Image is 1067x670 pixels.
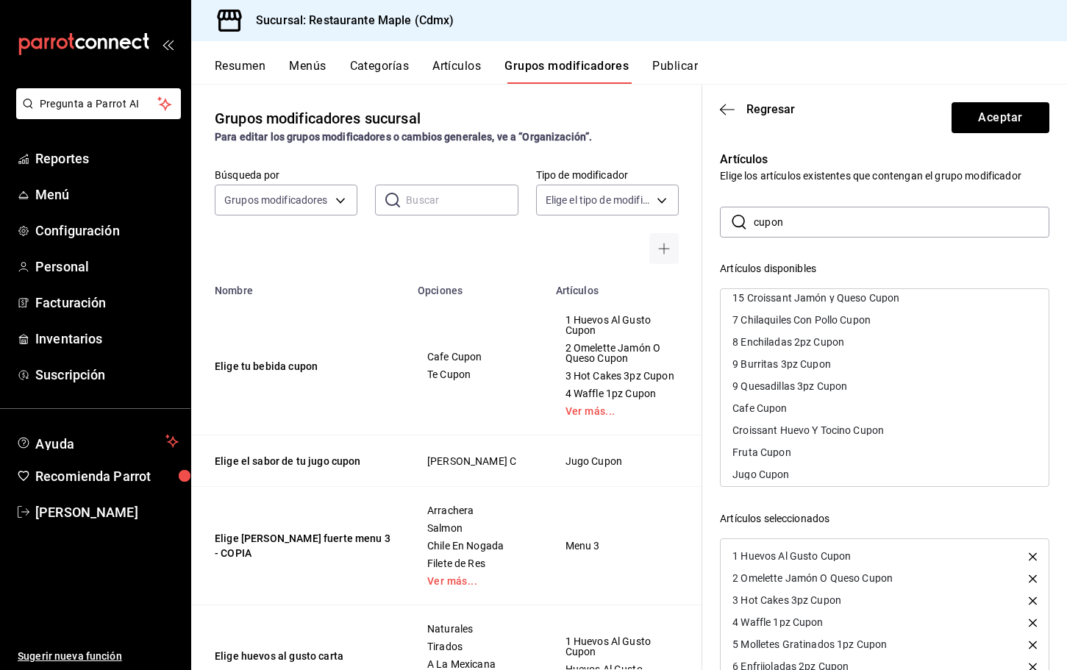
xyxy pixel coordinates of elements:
span: Tirados [427,641,529,652]
span: Te Cupon [427,369,529,379]
button: Elige huevos al gusto carta [215,649,391,663]
span: Ayuda [35,432,160,450]
input: Buscar artículo [754,207,1049,237]
button: Grupos modificadores [504,59,629,84]
button: Aceptar [952,102,1049,133]
input: Buscar [406,185,518,215]
button: open_drawer_menu [162,38,174,50]
div: 4 Waffle 1pz Cupon [732,617,823,627]
h3: Sucursal: Restaurante Maple (Cdmx) [244,12,454,29]
span: Facturación [35,293,179,313]
div: Artículos disponibles [720,261,1049,277]
div: Jugo Cupon [732,469,789,480]
span: Elige el tipo de modificador [546,193,652,207]
span: Arrachera [427,505,529,516]
span: Sugerir nueva función [18,649,179,664]
button: Publicar [652,59,698,84]
button: Resumen [215,59,265,84]
div: 15 Croissant Jamón y Queso Cupon [732,293,899,303]
p: Elige los artículos existentes que contengan el grupo modificador [720,168,1049,183]
th: Artículos [547,276,693,296]
div: 9 Burritas 3pz Cupon [732,359,831,369]
div: Jugo Cupon [721,463,1049,485]
div: 1 Huevos Al Gusto Cupon [732,551,851,561]
span: 1 Huevos Al Gusto Cupon [565,636,675,657]
th: Opciones [409,276,547,296]
div: 2 Omelette Jamón O Queso Cupon [732,573,893,583]
div: 9 Quesadillas 3pz Cupon [721,375,1049,397]
span: Regresar [746,102,795,116]
div: Croissant Huevo Y Tocino Cupon [721,419,1049,441]
span: Recomienda Parrot [35,466,179,486]
div: Fruta Cupon [732,447,791,457]
button: Elige [PERSON_NAME] fuerte menu 3 - COPIA [215,531,391,560]
div: Croissant Huevo Y Tocino Cupon [732,425,884,435]
label: Tipo de modificador [536,170,679,180]
span: 4 Waffle 1pz Cupon [565,388,675,399]
span: [PERSON_NAME] [35,502,179,522]
span: 3 Hot Cakes 3pz Cupon [565,371,675,381]
span: Configuración [35,221,179,240]
span: Chile En Nogada [427,541,529,551]
div: Fruta Cupon [721,441,1049,463]
div: 7 Chilaquiles Con Pollo Cupon [732,315,871,325]
div: Grupos modificadores sucursal [215,107,421,129]
a: Ver más... [427,576,529,586]
th: Nombre [191,276,409,296]
button: Pregunta a Parrot AI [16,88,181,119]
span: Naturales [427,624,529,634]
span: 1 Huevos Al Gusto Cupon [565,315,675,335]
a: Ver más... [565,406,675,416]
button: Menús [289,59,326,84]
span: Suscripción [35,365,179,385]
div: Cafe Cupon [732,403,787,413]
div: 9 Quesadillas 3pz Cupon [732,381,847,391]
div: 5 Molletes Gratinados 1pz Cupon [732,639,887,649]
span: Filete de Res [427,558,529,569]
span: Jugo Cupon [565,456,675,466]
div: Cafe Cupon [721,397,1049,419]
span: Cafe Cupon [427,352,529,362]
div: 3 Hot Cakes 3pz Cupon [732,595,841,605]
span: Personal [35,257,179,277]
div: 8 Enchiladas 2pz Cupon [732,337,844,347]
span: Inventarios [35,329,179,349]
span: Menu 3 [565,541,675,551]
span: [PERSON_NAME] C [427,456,529,466]
button: Elige el sabor de tu jugo cupon [215,454,391,468]
strong: Para editar los grupos modificadores o cambios generales, ve a “Organización”. [215,131,592,143]
div: navigation tabs [215,59,1067,84]
div: 9 Burritas 3pz Cupon [721,353,1049,375]
span: A La Mexicana [427,659,529,669]
div: 7 Chilaquiles Con Pollo Cupon [721,309,1049,331]
label: Búsqueda por [215,170,357,180]
p: Artículos [720,151,1049,168]
span: Menú [35,185,179,204]
span: 2 Omelette Jamón O Queso Cupon [565,343,675,363]
button: Artículos [432,59,481,84]
div: 8 Enchiladas 2pz Cupon [721,331,1049,353]
div: 15 Croissant Jamón y Queso Cupon [721,287,1049,309]
button: Elige tu bebida cupon [215,359,391,374]
div: Artículos seleccionados [720,511,1049,527]
button: Categorías [350,59,410,84]
span: Grupos modificadores [224,193,328,207]
span: Reportes [35,149,179,168]
a: Pregunta a Parrot AI [10,107,181,122]
button: Regresar [720,102,795,116]
span: Pregunta a Parrot AI [40,96,158,112]
span: Salmon [427,523,529,533]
